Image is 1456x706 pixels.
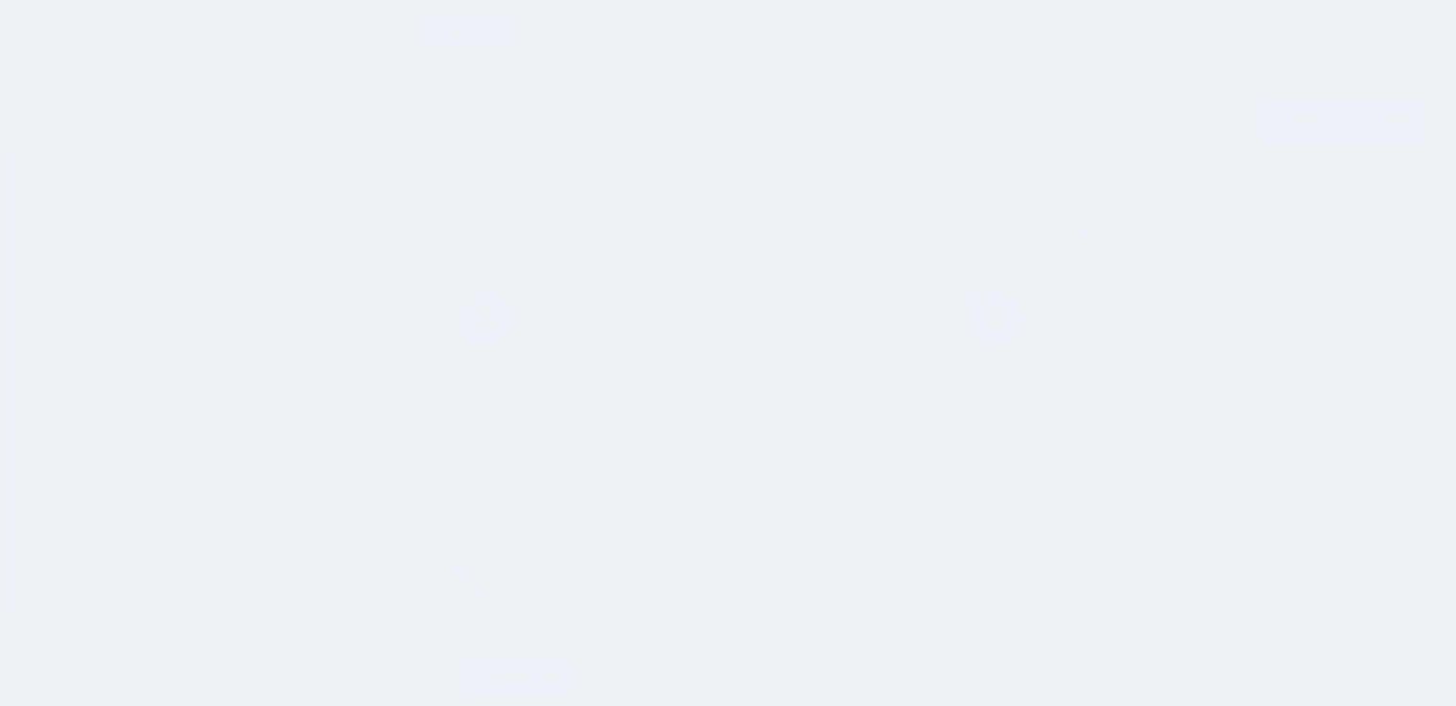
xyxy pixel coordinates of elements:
[457,317,893,339] p: [DOMAIN_NAME]
[539,197,622,216] b: Small Team
[183,17,294,31] span: Social Token Expired.
[130,452,371,491] a: Custom Fonts
[138,166,364,181] h4: Workspace
[130,545,371,584] a: General
[168,105,298,128] p: Workspace Settings
[1255,99,1428,143] a: Add social profile
[457,292,893,317] p: @wiseNRI
[130,321,371,360] a: Dates & Times
[130,414,371,452] a: Branding
[1244,657,1433,683] a: Tell us how we can improve
[457,566,893,591] p: [PERSON_NAME]
[183,17,401,44] span: A social token has expired and needs to be re-authenticated…
[968,317,1404,339] p: Personal page
[434,195,1427,245] p: You are on the plan which means you can add up to social profiles. To unlink a profile from this ...
[968,292,1404,317] p: [PERSON_NAME], Certified…
[138,521,364,536] h4: Curate
[457,292,512,347] img: user_default_image.png
[130,283,371,321] a: Social Profiles
[888,197,907,216] b: 75
[138,390,364,405] h4: Content
[138,259,364,274] h4: Posting
[968,292,1023,347] img: user_default_image.png
[44,105,63,122] img: menu.png
[457,660,572,695] a: Change Page
[434,93,1086,112] span: Social Profiles
[1142,374,1181,388] a: refresh
[138,652,364,667] h4: Drip Campaigns
[130,584,371,622] a: Auto Schedule
[138,106,159,127] img: settings.png
[1263,8,1427,55] a: My Account
[977,374,1387,427] span: Authentication expired. Please your credentials to prevent disruption. If you are being asked to ...
[1014,222,1108,241] a: account area
[422,16,513,45] a: Read More
[457,566,512,622] img: 28279735_1326301254181884_5212480404597241319_n-bsa40005.png
[984,412,1080,427] a: permissions issue
[434,121,1086,146] span: Add the social profiles that you'd like to send social content to.
[18,14,147,47] img: Missinglettr
[130,190,371,229] a: General
[457,591,893,613] p: Wise NRI page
